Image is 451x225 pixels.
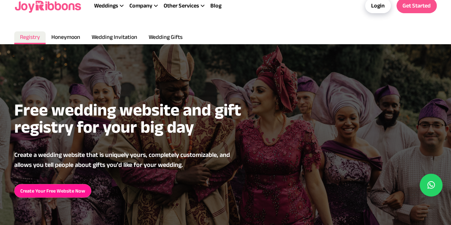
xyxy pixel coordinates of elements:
a: Blog [210,1,221,10]
span: Honeymoon [51,34,80,40]
div: Weddings [94,1,129,10]
a: Wedding Invitation [86,31,143,44]
a: Honeymoon [46,31,86,44]
p: Create a wedding website that is uniquely yours, completely customizable, and allows you tell peo... [14,150,242,170]
div: Company [129,1,164,10]
a: Registry [14,31,46,44]
div: Other Services [164,1,210,10]
span: Wedding Invitation [92,34,137,40]
span: Wedding Gifts [149,34,183,40]
span: Registry [20,34,40,40]
h2: Free wedding website and gift registry for your big day [14,101,271,135]
a: Create Your Free Website Now [14,184,91,198]
a: Wedding Gifts [143,31,188,44]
